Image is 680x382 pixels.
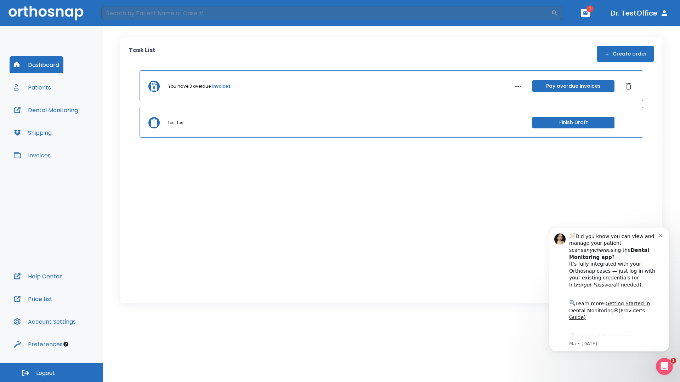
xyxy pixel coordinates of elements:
[10,147,55,164] button: Invoices
[10,290,57,307] button: Price List
[168,120,185,126] p: test test
[623,81,634,92] button: Dismiss
[36,369,55,377] span: Logout
[10,313,80,330] button: Account Settings
[10,56,63,73] button: Dashboard
[10,124,56,141] button: Shipping
[120,15,126,21] button: Dismiss notification
[608,7,671,19] button: Dr. TestOffice
[670,358,676,364] span: 1
[10,102,82,118] button: Dental Monitoring
[586,5,594,12] span: 1
[532,80,614,92] button: Pay overdue invoices
[538,216,680,363] iframe: Intercom notifications message
[168,83,211,89] p: You have 3 overdue
[532,117,614,128] button: Finish Draft
[101,6,551,20] input: Search by Patient Name or Case #
[10,268,66,285] button: Help Center
[31,117,94,130] a: App Store
[597,46,654,62] button: Create order
[63,341,69,347] div: Tooltip anchor
[656,358,673,375] iframe: Intercom live chat
[31,124,120,131] p: Message from Ma, sent 2w ago
[31,115,120,151] div: Download the app: | ​ Let us know if you need help getting started!
[8,6,84,20] img: Orthosnap
[129,46,155,62] p: Task List
[10,336,67,353] button: Preferences
[10,79,55,96] button: Patients
[212,83,231,89] a: invoices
